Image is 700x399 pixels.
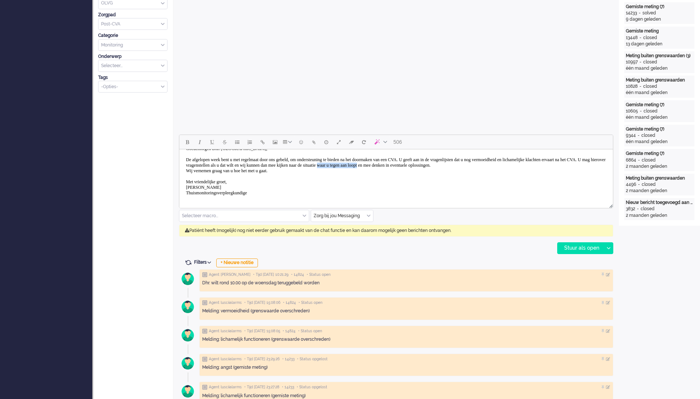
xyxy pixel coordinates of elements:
div: één maand geleden [626,65,693,72]
div: Melding: vermoeidheid (grenswaarde overschreden) [202,308,610,314]
div: 4496 [626,181,636,188]
div: één maand geleden [626,139,693,145]
img: avatar [179,354,197,372]
button: Delay message [320,136,332,148]
div: 6864 [626,157,636,163]
div: solved [642,10,656,16]
iframe: Rich Text Area [179,149,613,201]
div: closed [642,157,656,163]
button: 506 [390,136,405,148]
div: 10828 [626,83,638,90]
div: 2 maanden geleden [626,163,693,170]
div: - [638,59,643,65]
div: Gemiste meting (7) [626,4,693,10]
span: Filters [194,260,214,265]
div: - [636,181,642,188]
img: avatar [179,270,197,288]
div: closed [643,35,657,41]
div: Categorie [98,32,168,39]
div: - [638,83,643,90]
img: ic_note_grey.svg [202,329,207,334]
div: Gemiste meting (7) [626,150,693,157]
button: Insert/edit link [256,136,269,148]
img: avatar [179,298,197,316]
button: Italic [193,136,206,148]
span: Agent [PERSON_NAME] [209,272,251,277]
img: ic_note_grey.svg [202,357,207,362]
div: Select Tags [98,81,168,93]
span: • Tijd [DATE] 15:08:06 [244,300,280,305]
div: 14233 [626,10,637,16]
div: closed [641,206,655,212]
div: - [636,132,641,139]
button: Reset content [358,136,370,148]
div: Meting buiten grenswaarden [626,77,693,83]
span: • 14824 [283,300,296,305]
div: Gemiste meting [626,28,693,34]
button: Fullscreen [332,136,345,148]
span: • 14824 [283,329,296,334]
span: Agent lusciialarms [209,357,242,362]
button: Bold [181,136,193,148]
span: • Status open [307,272,331,277]
div: 9344 [626,132,636,139]
button: Bullet list [231,136,244,148]
span: Agent lusciialarms [209,329,242,334]
div: closed [643,83,657,90]
span: • Tijd [DATE] 23:29:26 [244,357,280,362]
span: • Status open [299,300,323,305]
span: • Status opgelost [297,357,328,362]
button: Strikethrough [218,136,231,148]
div: 2 maanden geleden [626,188,693,194]
div: + Nieuwe notitie [216,259,258,267]
div: closed [644,108,658,114]
button: Table [281,136,295,148]
div: 13448 [626,35,638,41]
div: - [637,10,642,16]
img: ic_note_grey.svg [202,272,207,277]
div: Nieuw bericht toegevoegd aan gesprek [626,199,693,206]
span: • 14824 [291,272,304,277]
span: Agent lusciialarms [209,300,242,305]
div: 9 dagen geleden [626,16,693,22]
div: closed [643,59,657,65]
span: • Tijd [DATE] 15:08:05 [244,329,280,334]
span: • 14233 [282,357,294,362]
div: - [638,35,643,41]
div: 2 maanden geleden [626,212,693,219]
span: • Status opgelost [297,385,327,390]
button: Add attachment [307,136,320,148]
div: Tags [98,74,168,81]
span: 506 [393,139,402,145]
button: Insert/edit image [269,136,281,148]
div: één maand geleden [626,114,693,121]
div: Melding: angst (gemiste meting) [202,364,610,371]
div: Onderwerp [98,53,168,60]
div: Meting buiten grenswaarden [626,175,693,181]
div: closed [642,181,656,188]
div: 10605 [626,108,638,114]
div: één maand geleden [626,90,693,96]
div: - [635,206,641,212]
span: • Tijd [DATE] 23:27:28 [244,385,279,390]
div: Zorgpad [98,12,168,18]
button: Underline [206,136,218,148]
div: Melding: lichamelijk functioneren (grenswaarde overschreden) [202,336,610,343]
div: Resize [607,201,613,208]
img: ic_note_grey.svg [202,385,207,390]
div: Gemiste meting (7) [626,126,693,132]
button: Clear formatting [345,136,358,148]
button: Emoticons [295,136,307,148]
div: Melding: lichamelijk functioneren (gemiste meting) [202,393,610,399]
div: Stuur als open [558,243,604,254]
img: ic_note_grey.svg [202,300,207,305]
div: Patiënt heeft (mogelijk) nog niet eerder gebruik gemaakt van de chat functie en kan daarom mogeli... [179,225,613,237]
span: • Status open [298,329,322,334]
span: • 14233 [282,385,294,390]
button: AI [370,136,390,148]
span: • Tijd [DATE] 10:21:29 [253,272,289,277]
div: 10997 [626,59,638,65]
img: avatar [179,326,197,344]
div: - [636,157,642,163]
div: 13 dagen geleden [626,41,693,47]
